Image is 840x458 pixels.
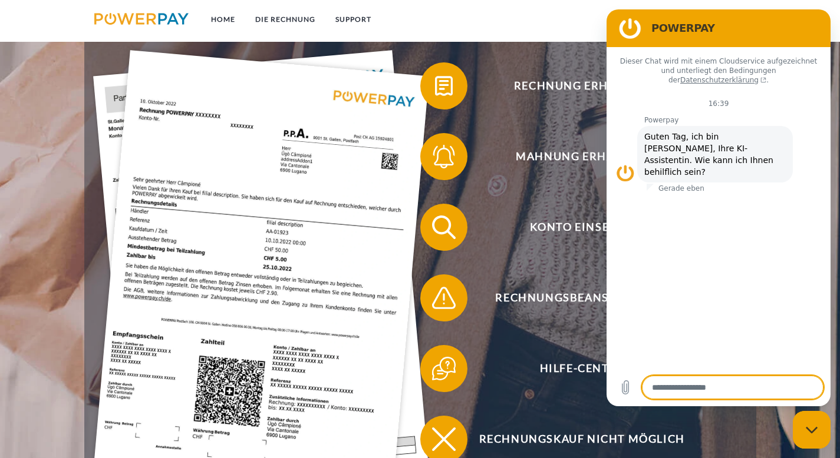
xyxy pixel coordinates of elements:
[437,204,726,251] span: Konto einsehen
[429,424,459,454] img: qb_close.svg
[420,274,727,321] button: Rechnungsbeanstandung
[429,283,459,313] img: qb_warning.svg
[94,13,189,25] img: logo-powerpay.svg
[607,9,831,406] iframe: Messaging-Fenster
[429,71,459,101] img: qb_bill.svg
[437,62,726,109] span: Rechnung erhalten?
[429,354,459,383] img: qb_help.svg
[429,142,459,171] img: qb_bell.svg
[793,411,831,449] iframe: Schaltfläche zum Öffnen des Messaging-Fensters; Konversation läuft
[245,9,325,30] a: DIE RECHNUNG
[325,9,381,30] a: SUPPORT
[201,9,245,30] a: Home
[437,133,726,180] span: Mahnung erhalten?
[420,133,727,180] button: Mahnung erhalten?
[437,274,726,321] span: Rechnungsbeanstandung
[437,345,726,392] span: Hilfe-Center
[686,9,722,30] a: agb
[420,345,727,392] button: Hilfe-Center
[420,62,727,109] button: Rechnung erhalten?
[420,204,727,251] button: Konto einsehen
[429,213,459,242] img: qb_search.svg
